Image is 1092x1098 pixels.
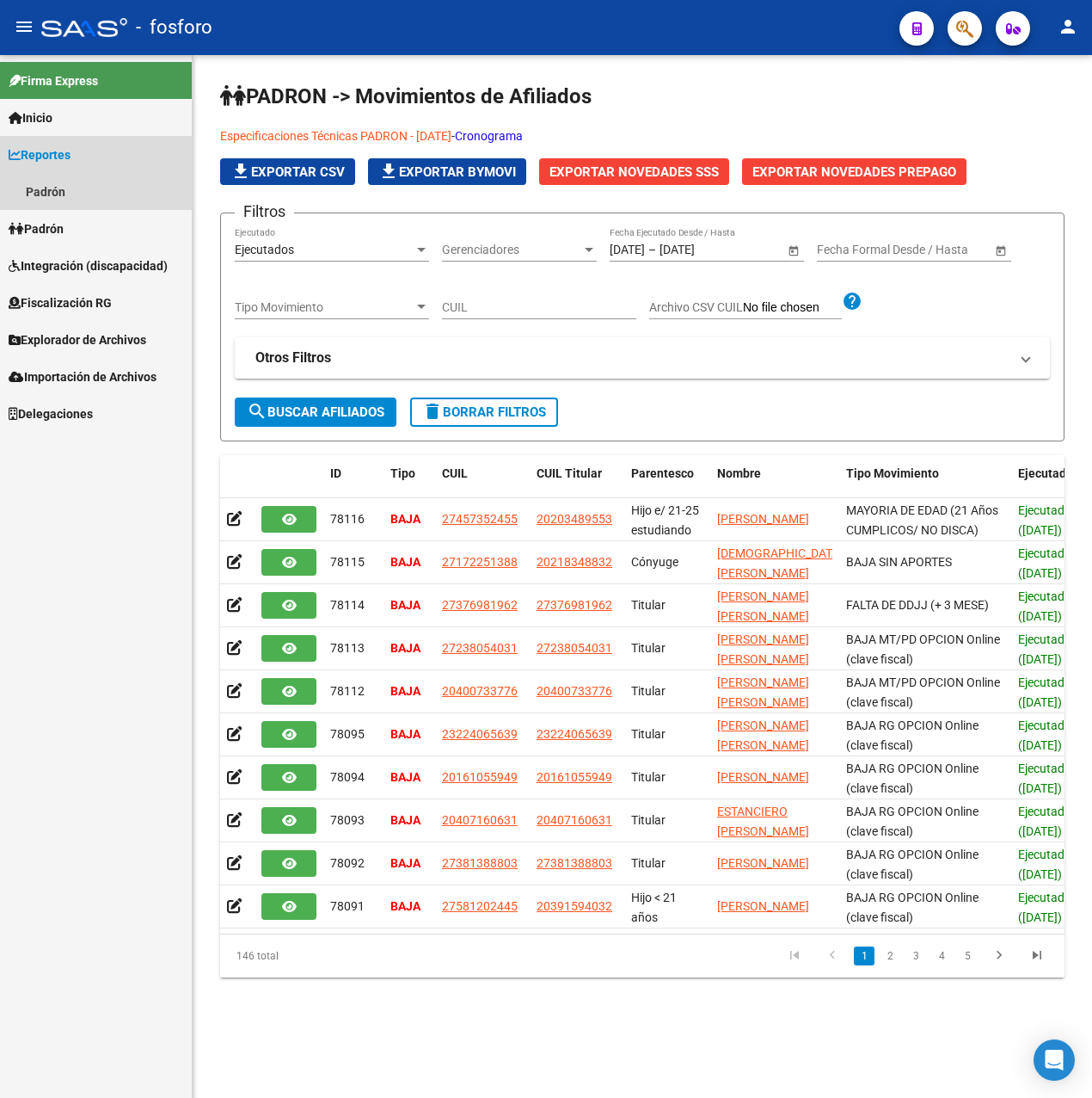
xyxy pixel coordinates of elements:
span: 20400733776 [442,684,518,698]
mat-icon: file_download [378,161,399,182]
span: [PERSON_NAME] [PERSON_NAME] [717,632,809,666]
span: 78116 [330,512,365,526]
a: Cronograma [455,129,523,143]
span: Tipo [390,466,415,480]
span: Importación de Archivos [9,367,156,386]
li: page 3 [903,941,929,971]
span: – [648,243,656,257]
span: 78113 [330,641,365,655]
strong: BAJA [390,727,420,741]
span: Nombre [717,466,761,480]
strong: BAJA [390,555,420,569]
span: 27381388803 [442,856,518,870]
span: Exportar CSV [230,164,345,180]
strong: Otros Filtros [255,349,331,367]
span: FALTA DE DDJJ (+ 3 MESE) [846,598,989,612]
span: Ejecutado ([DATE]) [1018,719,1071,752]
a: 3 [905,947,926,965]
mat-icon: help [842,291,862,312]
span: BAJA RG OPCION Online (clave fiscal) [846,891,979,924]
li: page 5 [954,941,980,971]
span: [PERSON_NAME] [717,899,809,913]
span: 20218348832 [537,555,612,569]
input: Fecha fin [659,243,744,257]
datatable-header-cell: CUIL Titular [530,455,624,512]
span: Explorador de Archivos [9,330,146,349]
li: page 1 [851,941,877,971]
a: 4 [931,947,952,965]
datatable-header-cell: Tipo [383,455,435,512]
span: Firma Express [9,71,98,90]
button: Open calendar [991,241,1009,259]
span: Borrar Filtros [422,404,546,420]
span: 27238054031 [442,641,518,655]
span: BAJA MT/PD OPCION Online (clave fiscal) [846,632,1000,666]
li: page 2 [877,941,903,971]
span: Integración (discapacidad) [9,256,168,275]
span: 78092 [330,856,365,870]
a: go to last page [1021,947,1053,965]
span: Ejecutado [1018,466,1073,480]
span: Titular [631,684,666,698]
span: Exportar Novedades Prepago [752,164,956,180]
span: 27457352455 [442,512,518,526]
span: 27376981962 [537,598,612,612]
span: 20407160631 [537,813,612,827]
a: go to next page [983,947,1015,965]
span: 78114 [330,598,365,612]
span: Parentesco [631,466,694,480]
span: Titular [631,641,666,655]
a: 1 [854,947,874,965]
span: Exportar Novedades SSS [549,164,719,180]
span: 20400733776 [537,684,612,698]
span: Hijo e/ 21-25 estudiando [631,503,699,537]
span: 78091 [330,899,365,913]
span: Titular [631,770,666,784]
span: BAJA SIN APORTES [846,555,952,569]
span: 78093 [330,813,365,827]
span: Buscar Afiliados [247,404,384,420]
button: Exportar Novedades SSS [539,158,729,185]
span: 27172251388 [442,555,518,569]
div: 146 total [220,935,386,978]
a: go to first page [778,947,811,965]
span: Ejecutado ([DATE]) [1018,675,1071,709]
span: Gerenciadores [442,243,581,257]
a: 5 [957,947,978,965]
span: Tipo Movimiento [235,300,414,315]
mat-icon: person [1058,16,1078,37]
span: 23224065639 [537,727,612,741]
span: 27381388803 [537,856,612,870]
input: Fecha inicio [817,243,880,257]
button: Buscar Afiliados [235,398,396,427]
button: Open calendar [784,241,802,259]
span: 20407160631 [442,813,518,827]
span: 23224065639 [442,727,518,741]
span: Fiscalización RG [9,293,112,312]
span: Ejecutado ([DATE]) [1018,891,1071,924]
span: 20391594032 [537,899,612,913]
input: Fecha fin [894,243,979,257]
span: [PERSON_NAME] [717,512,809,526]
strong: BAJA [390,856,420,870]
span: Titular [631,813,666,827]
strong: BAJA [390,899,420,913]
p: - [220,126,1064,145]
button: Exportar CSV [220,158,355,185]
span: BAJA RG OPCION Online (clave fiscal) [846,719,979,752]
span: [PERSON_NAME] [PERSON_NAME] [717,719,809,752]
strong: BAJA [390,813,420,827]
span: Titular [631,856,666,870]
span: Ejecutados [235,243,294,256]
span: CUIL [442,466,468,480]
mat-icon: delete [422,401,443,422]
a: 2 [880,947,900,965]
span: Delegaciones [9,404,93,423]
span: [PERSON_NAME] [PERSON_NAME] [717,675,809,709]
input: Fecha inicio [610,243,645,257]
span: ESTANCIERO [PERSON_NAME] [717,805,809,838]
span: Titular [631,727,666,741]
span: Exportar Bymovi [378,164,516,180]
button: Exportar Bymovi [368,158,526,185]
mat-icon: search [247,401,267,422]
